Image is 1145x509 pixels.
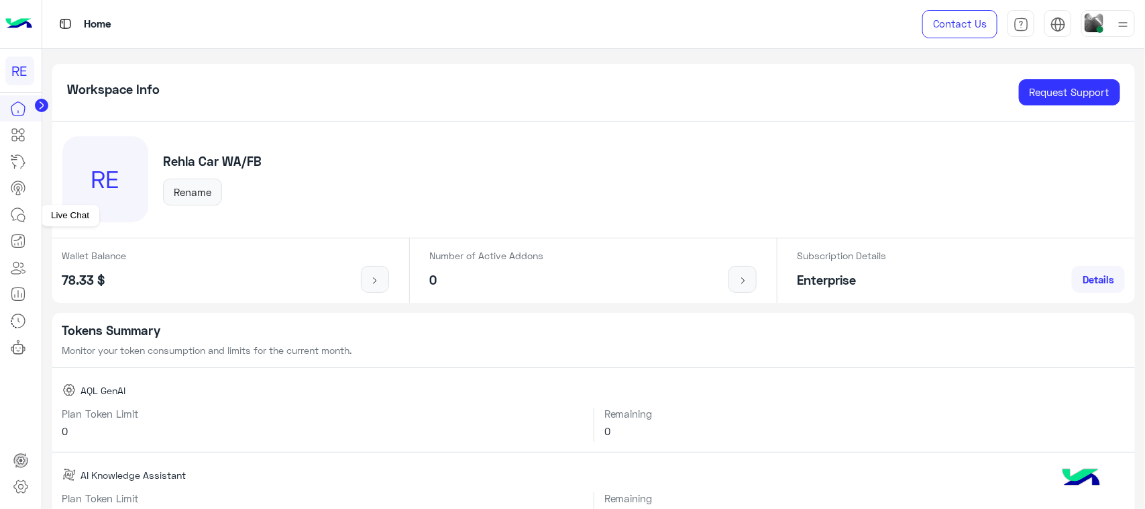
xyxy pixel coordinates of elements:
[62,492,584,504] h6: Plan Token Limit
[163,179,222,205] button: Rename
[1014,17,1029,32] img: tab
[62,248,127,263] p: Wallet Balance
[734,275,751,286] img: icon
[604,408,1125,420] h6: Remaining
[62,383,76,397] img: AQL GenAI
[62,408,584,420] h6: Plan Token Limit
[62,273,127,288] h5: 78.33 $
[798,248,887,263] p: Subscription Details
[62,425,584,437] h6: 0
[1058,455,1105,502] img: hulul-logo.png
[1007,10,1034,38] a: tab
[5,10,32,38] img: Logo
[430,248,544,263] p: Number of Active Addons
[1085,13,1103,32] img: userImage
[1115,16,1132,33] img: profile
[1072,266,1125,293] a: Details
[84,15,111,34] p: Home
[798,273,887,288] h5: Enterprise
[62,343,1126,357] p: Monitor your token consumption and limits for the current month.
[62,468,76,481] img: AI Knowledge Assistant
[67,82,160,97] h5: Workspace Info
[80,383,125,398] span: AQL GenAI
[1050,17,1066,32] img: tab
[367,275,384,286] img: icon
[430,273,544,288] h5: 0
[604,425,1125,437] h6: 0
[1019,79,1120,106] a: Request Support
[41,205,99,226] div: Live Chat
[57,15,74,32] img: tab
[62,136,148,222] div: RE
[80,468,186,482] span: AI Knowledge Assistant
[604,492,1125,504] h6: Remaining
[62,323,1126,338] h5: Tokens Summary
[5,56,34,85] div: RE
[1083,273,1114,285] span: Details
[163,154,262,169] h5: Rehla Car WA/FB
[922,10,997,38] a: Contact Us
